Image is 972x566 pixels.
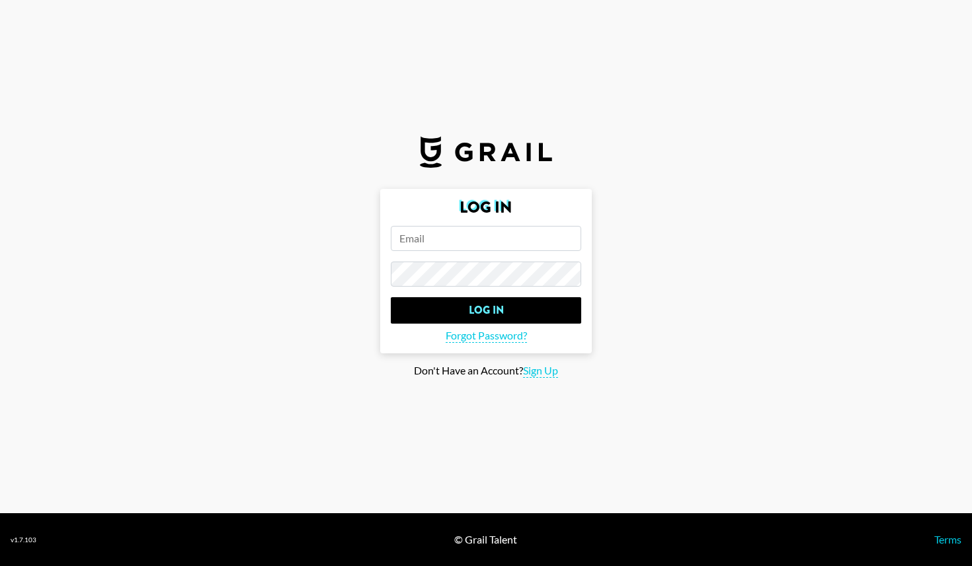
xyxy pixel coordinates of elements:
[420,136,552,168] img: Grail Talent Logo
[523,364,558,378] span: Sign Up
[11,364,961,378] div: Don't Have an Account?
[391,199,581,215] h2: Log In
[391,226,581,251] input: Email
[934,533,961,546] a: Terms
[391,297,581,324] input: Log In
[11,536,36,544] div: v 1.7.103
[454,533,517,546] div: © Grail Talent
[446,329,527,343] span: Forgot Password?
